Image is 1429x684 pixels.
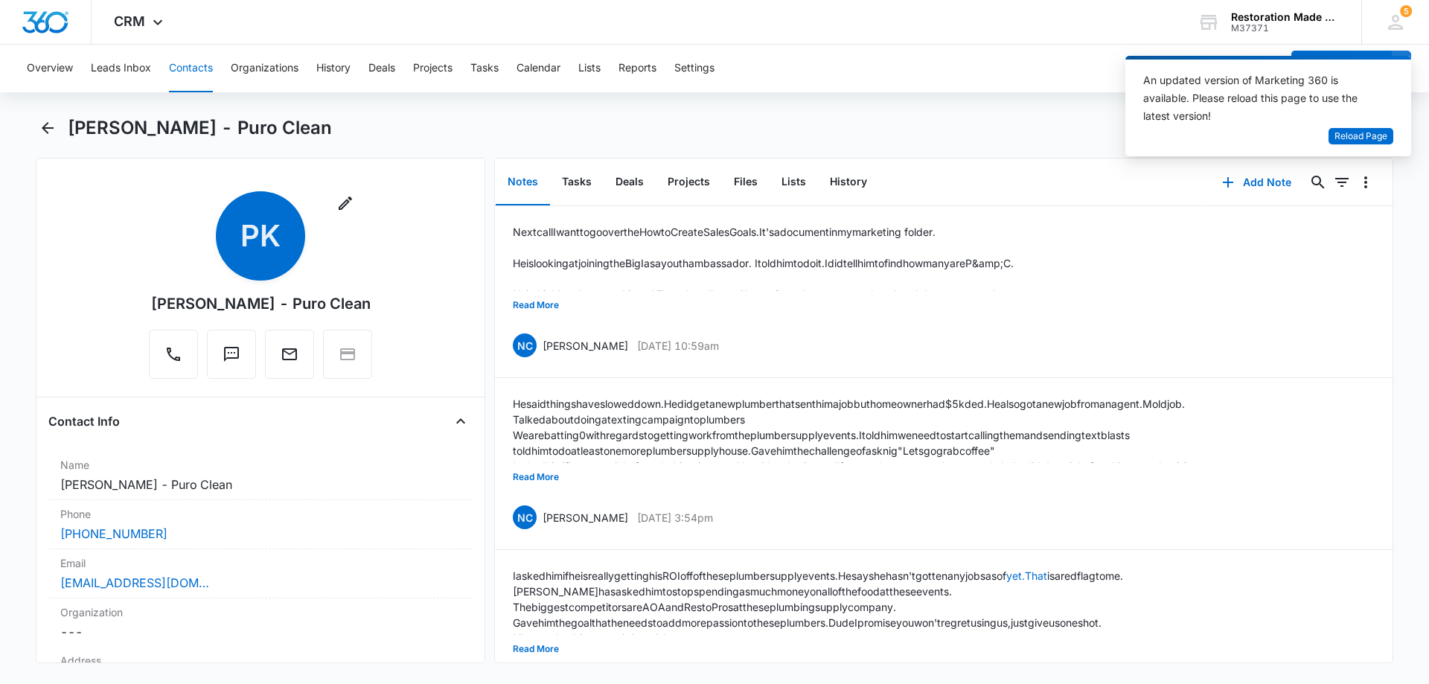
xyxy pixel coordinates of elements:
p: Next call I want to go over the How to Create Sales Goals. It's a document in my marketing folder. [513,224,1014,240]
button: Notes [496,159,550,205]
label: Name [60,457,461,473]
p: His next plumbing event is Sept 4th. [513,630,1375,646]
button: Filters [1330,170,1354,194]
button: Text [207,330,256,379]
div: account id [1231,23,1340,33]
div: [PERSON_NAME] - Puro Clean [151,293,371,315]
button: Lists [770,159,818,205]
button: Call [149,330,198,379]
dd: [PERSON_NAME] - Puro Clean [60,476,461,493]
button: Settings [674,45,714,92]
button: Reload Page [1329,128,1393,145]
button: Overflow Menu [1354,170,1378,194]
p: [DATE] 3:54pm [637,510,713,525]
div: account name [1231,11,1340,23]
p: I asked him if he is really getting his ROI off of these plumber supply events. He says he hasn't... [513,568,1375,599]
div: notifications count [1400,5,1412,17]
span: 5 [1400,5,1412,17]
h1: [PERSON_NAME] - Puro Clean [68,117,332,139]
p: I asked him if he got any jobs from the big rain storm. He said yes but it was all from a sub con... [513,458,1198,474]
p: He is looking at joining the Big I as a youth ambassador. I told him to do it. I did tell him to ... [513,255,1014,271]
p: He said things have slowed down. He did get a new plumber that sent him a job but homeowner had $... [513,396,1198,412]
button: Contacts [169,45,213,92]
label: Address [60,653,461,668]
a: [PHONE_NUMBER] [60,525,167,543]
button: Deals [368,45,395,92]
h4: Contact Info [48,412,120,430]
button: Add Note [1207,164,1306,200]
p: The biggest competitors are AOA and RestoPros at these plumbing supply company. [513,599,1375,615]
label: Organization [60,604,461,620]
p: told him to do at least one more plumber supply house. Gave him the challenge of asknig "Lets go ... [513,443,1198,458]
span: PK [216,191,305,281]
span: Reload Page [1334,130,1387,144]
a: Email [265,353,314,365]
div: Name[PERSON_NAME] - Puro Clean [48,451,473,500]
p: He is thinking about teaching a CE Lunch and Learn 1 hours. Puroclean corporate has already been ... [513,287,1014,302]
p: [PERSON_NAME] [543,338,628,354]
button: Overview [27,45,73,92]
a: [EMAIL_ADDRESS][DOMAIN_NAME] [60,574,209,592]
a: Call [149,353,198,365]
div: Email[EMAIL_ADDRESS][DOMAIN_NAME] [48,549,473,598]
span: NC [513,333,537,357]
button: Tasks [550,159,604,205]
button: Calendar [517,45,560,92]
button: Projects [656,159,722,205]
dd: --- [60,623,461,641]
button: Back [36,116,59,140]
button: Read More [513,635,559,663]
p: [DATE] 10:59am [637,338,719,354]
label: Email [60,555,461,571]
p: Gave him the goal that he needs to add more passion to these plumbers. Dude I promise you won't r... [513,615,1375,630]
button: Leads Inbox [91,45,151,92]
div: Organization--- [48,598,473,647]
button: Projects [413,45,453,92]
a: yet.That [1006,569,1047,582]
p: We are batting 0 with regards to getting work from the plumber supply events. I told him we need ... [513,427,1198,443]
button: Tasks [470,45,499,92]
div: An updated version of Marketing 360 is available. Please reload this page to use the latest version! [1143,71,1375,125]
button: Organizations [231,45,298,92]
label: Phone [60,506,461,522]
span: NC [513,505,537,529]
button: Reports [618,45,656,92]
button: Read More [513,291,559,319]
span: CRM [114,13,145,29]
button: History [316,45,351,92]
p: [PERSON_NAME] [543,510,628,525]
button: Files [722,159,770,205]
div: Phone[PHONE_NUMBER] [48,500,473,549]
p: Talked about doing a texting campaign to plumbers [513,412,1198,427]
button: Read More [513,463,559,491]
a: Text [207,353,256,365]
button: Add Contact [1291,51,1392,86]
button: Email [265,330,314,379]
button: Lists [578,45,601,92]
button: Close [449,409,473,433]
button: Deals [604,159,656,205]
button: History [818,159,879,205]
button: Search... [1306,170,1330,194]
